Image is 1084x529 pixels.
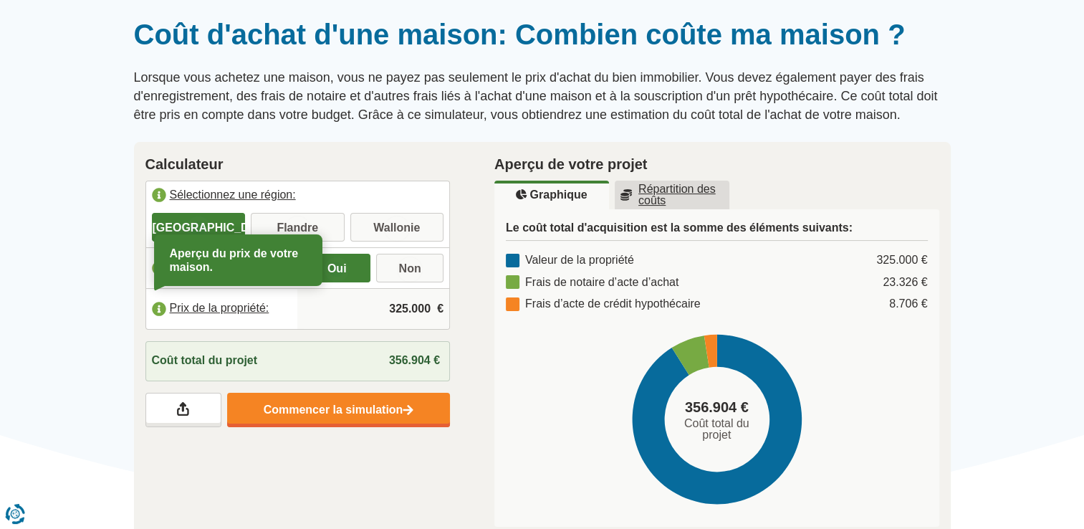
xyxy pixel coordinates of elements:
label: Résidence unique: [146,252,298,284]
span: 356.904 € [685,397,749,418]
u: Répartition des coûts [620,184,724,206]
div: Frais de notaire d’acte d’achat [506,275,678,291]
div: Frais d’acte de crédit hypothécaire [506,296,701,313]
h1: Coût d'achat d'une maison: Combien coûte ma maison ? [134,17,951,52]
span: 356.904 € [389,354,440,366]
h2: Aperçu de votre projet [494,153,939,175]
u: Graphique [516,189,587,201]
p: Lorsque vous achetez une maison, vous ne payez pas seulement le prix d'achat du bien immobilier. ... [134,69,951,124]
span: Coût total du projet [152,353,258,369]
input: | [303,290,443,328]
a: Partagez vos résultats [145,393,221,427]
div: 8.706 € [889,296,927,313]
label: Prix de la propriété: [146,293,298,325]
label: Sélectionnez une région: [146,181,450,213]
h2: Calculateur [145,153,451,175]
span: Coût total du projet [670,418,763,441]
div: Valeur de la propriété [506,252,634,269]
label: Wallonie [350,213,444,242]
h3: Le coût total d'acquisition est la somme des éléments suivants: [506,221,928,241]
label: Non [376,254,443,282]
div: 325.000 € [876,252,927,269]
span: € [437,301,443,318]
div: Aperçu du prix de votre maison. [160,240,317,280]
a: Commencer la simulation [227,393,450,427]
div: 23.326 € [883,275,927,291]
img: Commencer la simulation [403,404,413,416]
label: Oui [303,254,370,282]
label: Flandre [251,213,345,242]
label: [GEOGRAPHIC_DATA] [152,213,246,242]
